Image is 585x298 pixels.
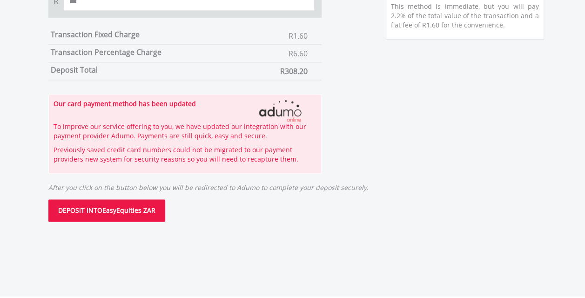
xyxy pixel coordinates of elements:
label: Transaction Percentage Charge [51,47,161,57]
label: Deposit Total [51,65,98,75]
span: DEPOSIT INTO [58,206,102,215]
label: Transaction Fixed Charge [51,29,140,40]
button: DEPOSIT INTOEasyEquities ZAR [48,199,165,222]
img: Adumo Logo [238,99,322,122]
p: Previously saved credit card numbers could not be migrated to our payment providers new system fo... [54,145,317,164]
span: R308.20 [280,66,308,76]
span: R6.60 [289,48,308,59]
span: R1.60 [289,31,308,41]
strong: Our card payment method has been updated [54,99,196,108]
p: This method is immediate, but you will pay 2.2% of the total value of the transaction and a flat ... [391,2,539,30]
p: To improve our service offering to you, we have updated our integration with our payment provider... [54,122,317,141]
p: After you click on the button below you will be redirected to Adumo to complete your deposit secu... [48,174,558,192]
